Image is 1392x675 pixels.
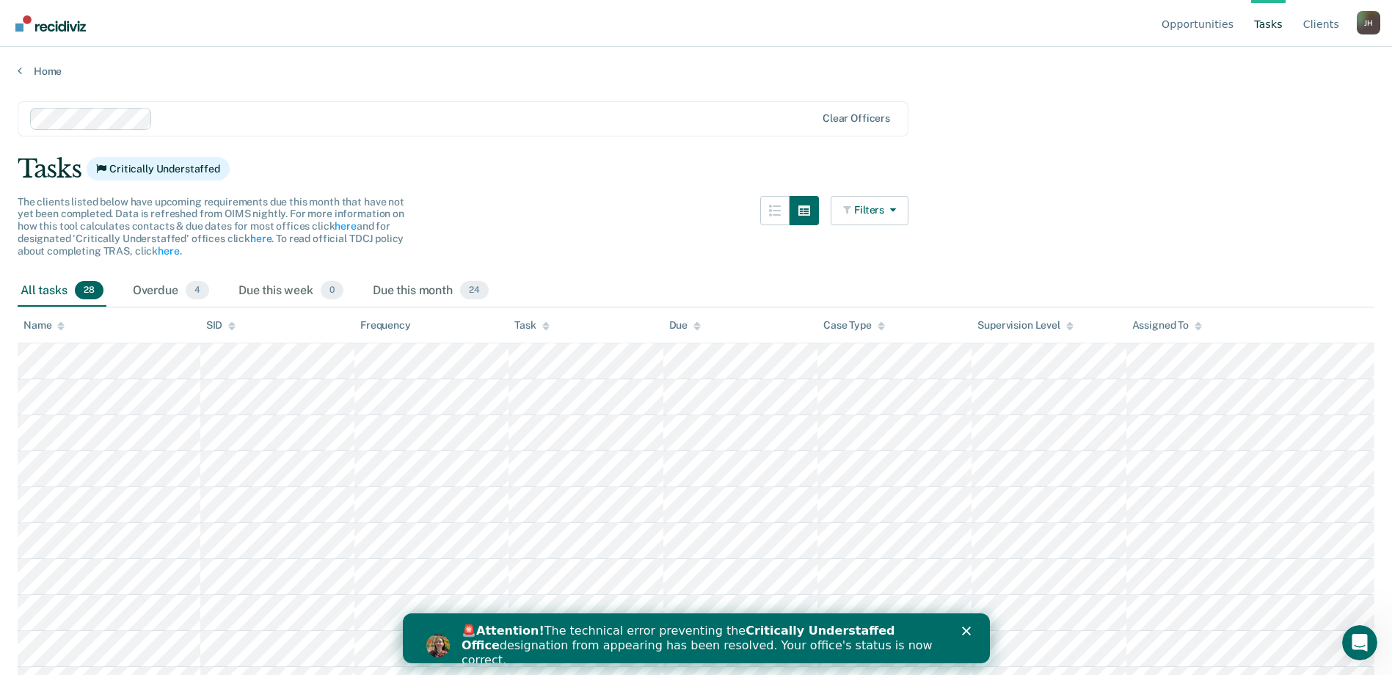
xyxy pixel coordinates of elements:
span: 24 [460,281,489,300]
div: Supervision Level [977,319,1074,332]
span: The clients listed below have upcoming requirements due this month that have not yet been complet... [18,196,404,257]
div: Tasks [18,154,1374,184]
div: Task [514,319,549,332]
span: 0 [321,281,343,300]
a: here [250,233,272,244]
b: Attention! [73,10,142,24]
div: Clear officers [823,112,890,125]
div: Due this week0 [236,275,346,307]
div: Assigned To [1132,319,1202,332]
div: Due this month24 [370,275,492,307]
img: Recidiviz [15,15,86,32]
div: Overdue4 [130,275,212,307]
div: Due [669,319,702,332]
button: Profile dropdown button [1357,11,1380,34]
div: All tasks28 [18,275,106,307]
a: Home [18,65,1374,78]
span: 28 [75,281,103,300]
span: 4 [186,281,209,300]
div: Close [559,13,574,22]
a: here [335,220,356,232]
button: Filters [831,196,908,225]
iframe: Intercom live chat [1342,625,1377,660]
div: Frequency [360,319,411,332]
div: 🚨 The technical error preventing the designation from appearing has been resolved. Your office's ... [59,10,540,54]
iframe: Intercom live chat banner [403,613,990,663]
span: Critically Understaffed [87,157,230,180]
div: Name [23,319,65,332]
div: SID [206,319,236,332]
b: Critically Understaffed Office [59,10,492,39]
a: here [158,245,179,257]
div: J H [1357,11,1380,34]
div: Case Type [823,319,885,332]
